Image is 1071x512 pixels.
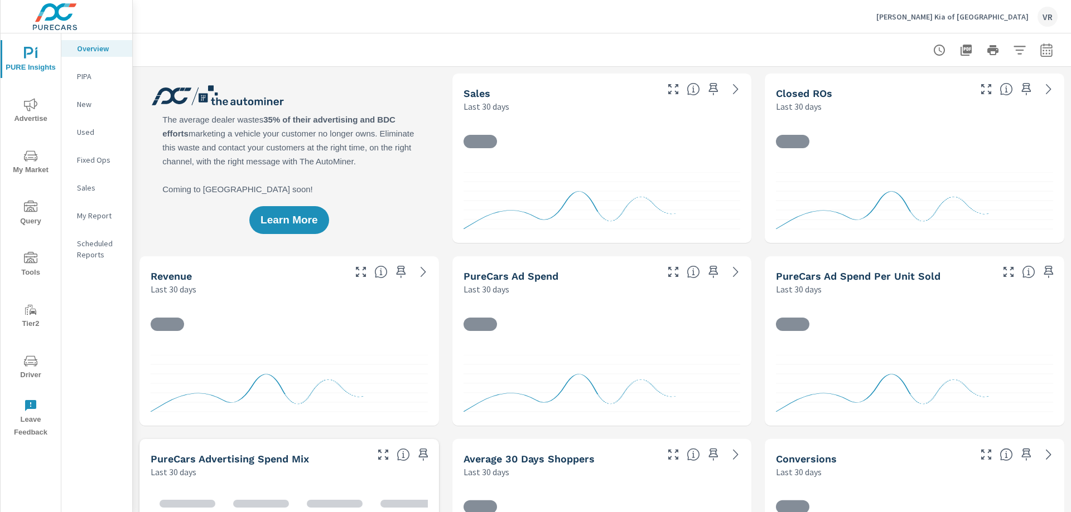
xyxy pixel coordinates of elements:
[392,263,410,281] span: Save this to your personalized report
[77,126,123,138] p: Used
[464,282,509,296] p: Last 30 days
[687,448,700,461] span: A rolling 30 day total of daily Shoppers on the dealership website, averaged over the selected da...
[151,282,196,296] p: Last 30 days
[4,252,57,279] span: Tools
[955,39,977,61] button: "Export Report to PDF"
[1040,446,1058,464] a: See more details in report
[776,282,822,296] p: Last 30 days
[374,265,388,279] span: Total sales revenue over the selected date range. [Source: This data is sourced from the dealer’s...
[61,40,132,57] div: Overview
[776,453,837,465] h5: Conversions
[374,446,392,464] button: Make Fullscreen
[77,210,123,221] p: My Report
[1009,39,1031,61] button: Apply Filters
[61,96,132,113] div: New
[61,124,132,140] div: Used
[776,270,940,282] h5: PureCars Ad Spend Per Unit Sold
[687,82,700,96] span: Number of vehicles sold by the dealership over the selected date range. [Source: This data is sou...
[77,238,123,260] p: Scheduled Reports
[1035,39,1058,61] button: Select Date Range
[77,43,123,54] p: Overview
[77,71,123,82] p: PIPA
[982,39,1004,61] button: Print Report
[61,207,132,224] div: My Report
[1017,80,1035,98] span: Save this to your personalized report
[1000,82,1013,96] span: Number of Repair Orders Closed by the selected dealership group over the selected time range. [So...
[4,201,57,228] span: Query
[776,100,822,113] p: Last 30 days
[4,354,57,382] span: Driver
[4,149,57,177] span: My Market
[4,303,57,330] span: Tier2
[61,179,132,196] div: Sales
[4,47,57,74] span: PURE Insights
[77,182,123,193] p: Sales
[414,446,432,464] span: Save this to your personalized report
[61,68,132,85] div: PIPA
[151,465,196,479] p: Last 30 days
[61,152,132,168] div: Fixed Ops
[977,446,995,464] button: Make Fullscreen
[727,80,745,98] a: See more details in report
[464,87,490,99] h5: Sales
[664,446,682,464] button: Make Fullscreen
[1022,265,1035,279] span: Average cost of advertising per each vehicle sold at the dealer over the selected date range. The...
[705,263,722,281] span: Save this to your personalized report
[249,206,329,234] button: Learn More
[464,453,595,465] h5: Average 30 Days Shoppers
[151,270,192,282] h5: Revenue
[4,98,57,125] span: Advertise
[1040,263,1058,281] span: Save this to your personalized report
[687,265,700,279] span: Total cost of media for all PureCars channels for the selected dealership group over the selected...
[727,263,745,281] a: See more details in report
[4,399,57,439] span: Leave Feedback
[77,154,123,165] p: Fixed Ops
[1000,448,1013,461] span: The number of dealer-specified goals completed by a visitor. [Source: This data is provided by th...
[464,270,558,282] h5: PureCars Ad Spend
[1040,80,1058,98] a: See more details in report
[151,453,309,465] h5: PureCars Advertising Spend Mix
[664,263,682,281] button: Make Fullscreen
[414,263,432,281] a: See more details in report
[727,446,745,464] a: See more details in report
[705,446,722,464] span: Save this to your personalized report
[77,99,123,110] p: New
[664,80,682,98] button: Make Fullscreen
[1,33,61,443] div: nav menu
[1038,7,1058,27] div: VR
[1017,446,1035,464] span: Save this to your personalized report
[1000,263,1017,281] button: Make Fullscreen
[464,100,509,113] p: Last 30 days
[61,235,132,263] div: Scheduled Reports
[776,87,832,99] h5: Closed ROs
[705,80,722,98] span: Save this to your personalized report
[352,263,370,281] button: Make Fullscreen
[260,215,317,225] span: Learn More
[876,12,1029,22] p: [PERSON_NAME] Kia of [GEOGRAPHIC_DATA]
[464,465,509,479] p: Last 30 days
[977,80,995,98] button: Make Fullscreen
[397,448,410,461] span: This table looks at how you compare to the amount of budget you spend per channel as opposed to y...
[776,465,822,479] p: Last 30 days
